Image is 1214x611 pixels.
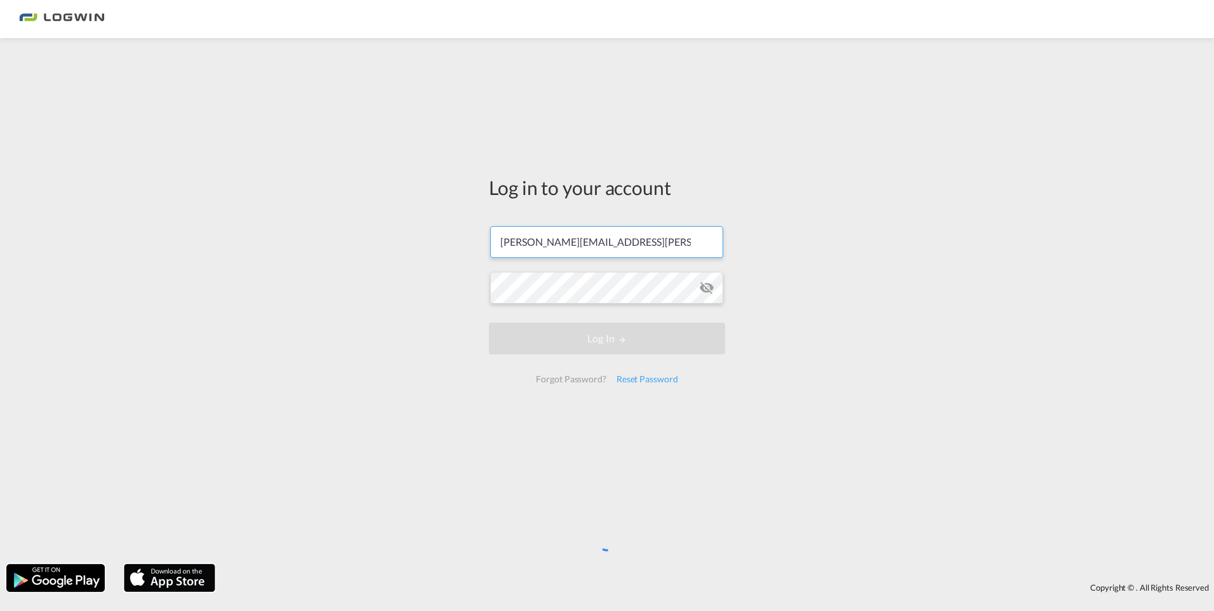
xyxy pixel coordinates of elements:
[5,563,106,593] img: google.png
[489,323,725,354] button: LOGIN
[490,226,723,258] input: Enter email/phone number
[531,368,611,391] div: Forgot Password?
[123,563,217,593] img: apple.png
[19,5,105,34] img: bc73a0e0d8c111efacd525e4c8ad7d32.png
[699,280,714,295] md-icon: icon-eye-off
[222,577,1214,598] div: Copyright © . All Rights Reserved
[489,174,725,201] div: Log in to your account
[611,368,683,391] div: Reset Password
